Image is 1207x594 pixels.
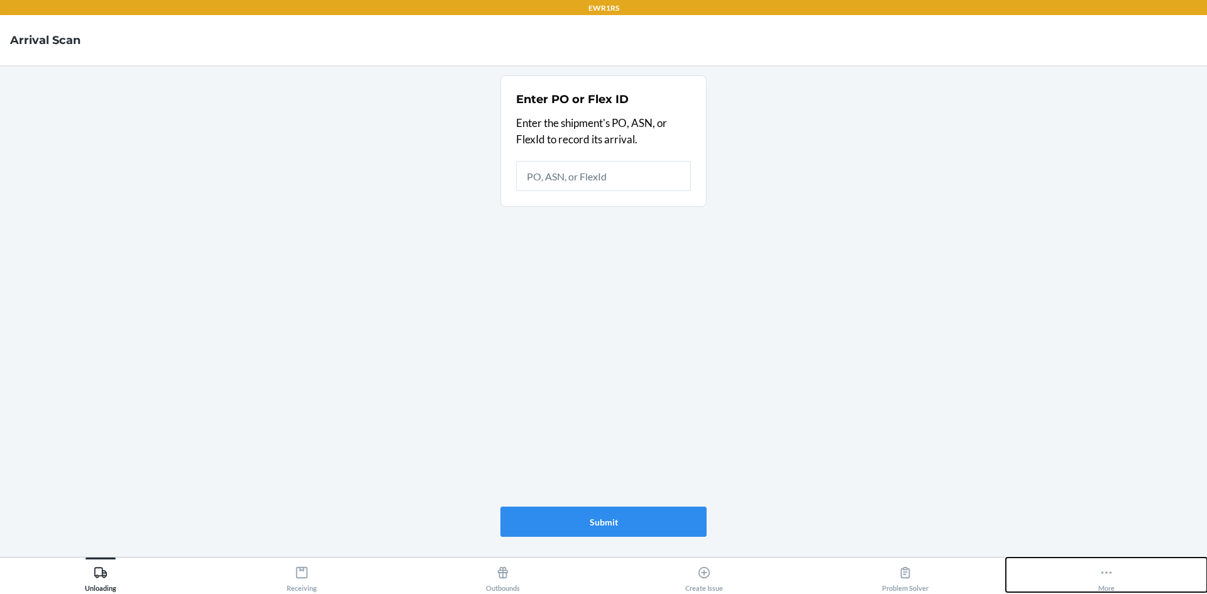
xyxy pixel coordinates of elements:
button: Submit [500,507,707,537]
div: Problem Solver [882,561,929,592]
input: PO, ASN, or FlexId [516,161,691,191]
h2: Enter PO or Flex ID [516,91,629,107]
div: Receiving [287,561,317,592]
div: Create Issue [685,561,723,592]
div: Unloading [85,561,116,592]
button: Problem Solver [805,558,1006,592]
button: Outbounds [402,558,603,592]
div: More [1098,561,1115,592]
button: More [1006,558,1207,592]
button: Create Issue [603,558,805,592]
p: EWR1RS [588,3,619,14]
p: Enter the shipment's PO, ASN, or FlexId to record its arrival. [516,115,691,147]
div: Outbounds [486,561,520,592]
h4: Arrival Scan [10,32,80,48]
button: Receiving [201,558,402,592]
